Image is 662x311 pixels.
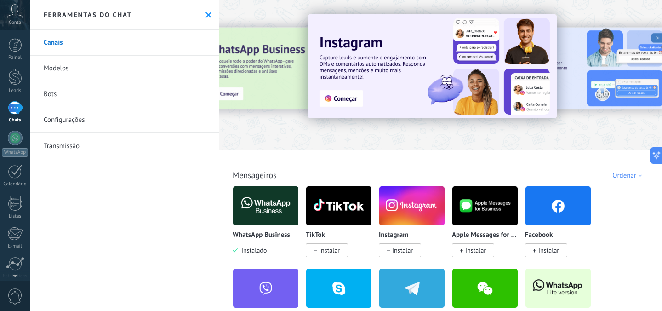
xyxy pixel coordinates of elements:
[2,181,29,187] div: Calendário
[319,246,340,254] span: Instalar
[233,231,290,239] p: WhatsApp Business
[30,30,219,56] a: Canais
[525,184,591,228] img: facebook.png
[2,55,29,61] div: Painel
[306,184,371,228] img: logo_main.png
[612,171,645,180] div: Ordenar
[525,186,598,268] div: Facebook
[308,14,557,118] img: Slide 1
[30,107,219,133] a: Configurações
[452,184,518,228] img: logo_main.png
[30,81,219,107] a: Bots
[379,231,408,239] p: Instagram
[233,266,298,311] img: viber.png
[379,184,445,228] img: instagram.png
[30,56,219,81] a: Modelos
[452,231,518,239] p: Apple Messages for Business
[465,246,486,254] span: Instalar
[9,20,21,26] span: Conta
[2,117,29,123] div: Chats
[30,133,219,159] a: Transmissão
[44,11,132,19] h2: Ferramentas do chat
[452,266,518,311] img: wechat.png
[392,246,413,254] span: Instalar
[233,184,298,228] img: logo_main.png
[233,186,306,268] div: WhatsApp Business
[2,88,29,94] div: Leads
[379,266,445,311] img: telegram.png
[306,266,371,311] img: skype.png
[238,246,267,254] span: Instalado
[306,231,325,239] p: TikTok
[452,186,525,268] div: Apple Messages for Business
[2,243,29,249] div: E-mail
[525,231,553,239] p: Facebook
[2,213,29,219] div: Listas
[200,28,395,109] img: Slide 3
[306,186,379,268] div: TikTok
[525,266,591,311] img: logo_main.png
[2,148,28,157] div: WhatsApp
[379,186,452,268] div: Instagram
[538,246,559,254] span: Instalar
